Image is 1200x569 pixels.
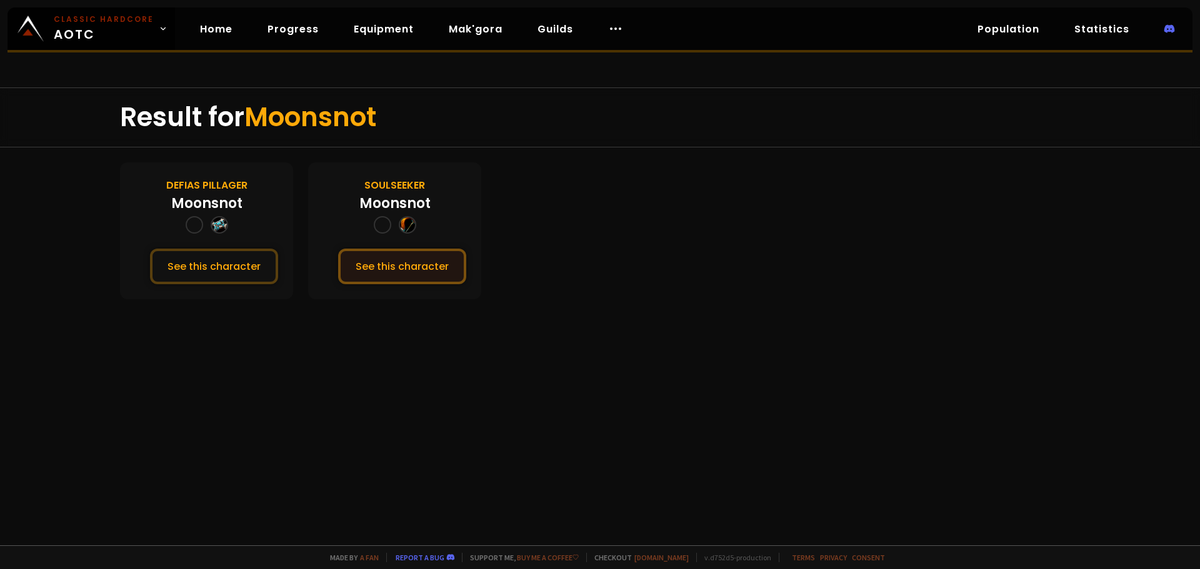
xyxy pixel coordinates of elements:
[439,16,512,42] a: Mak'gora
[792,553,815,562] a: Terms
[344,16,424,42] a: Equipment
[462,553,579,562] span: Support me,
[634,553,689,562] a: [DOMAIN_NAME]
[1064,16,1139,42] a: Statistics
[527,16,583,42] a: Guilds
[360,553,379,562] a: a fan
[967,16,1049,42] a: Population
[171,193,242,214] div: Moonsnot
[54,14,154,44] span: AOTC
[820,553,847,562] a: Privacy
[244,99,376,136] span: Moonsnot
[696,553,771,562] span: v. d752d5 - production
[586,553,689,562] span: Checkout
[166,177,247,193] div: Defias Pillager
[359,193,431,214] div: Moonsnot
[396,553,444,562] a: Report a bug
[322,553,379,562] span: Made by
[364,177,425,193] div: Soulseeker
[852,553,885,562] a: Consent
[150,249,278,284] button: See this character
[190,16,242,42] a: Home
[257,16,329,42] a: Progress
[338,249,466,284] button: See this character
[54,14,154,25] small: Classic Hardcore
[7,7,175,50] a: Classic HardcoreAOTC
[120,88,1080,147] div: Result for
[517,553,579,562] a: Buy me a coffee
